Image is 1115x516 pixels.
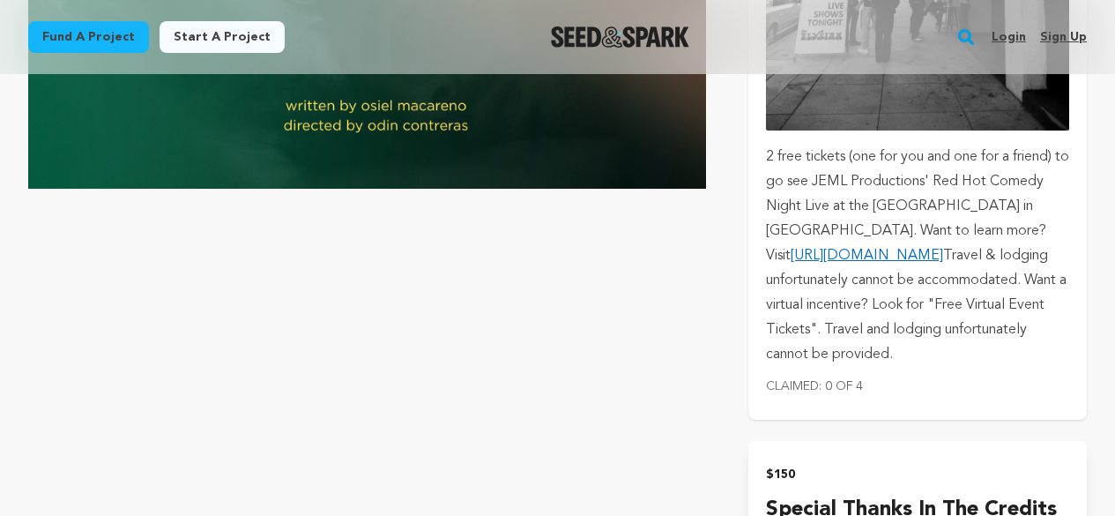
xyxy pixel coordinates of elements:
p: 2 free tickets (one for you and one for a friend) to go see JEML Productions' Red Hot Comedy Nigh... [766,145,1069,367]
a: Fund a project [28,21,149,53]
h2: $150 [766,462,1069,487]
img: Seed&Spark Logo Dark Mode [551,26,689,48]
a: Sign up [1040,23,1087,51]
p: Claimed: 0 of 4 [766,374,1069,399]
a: Login [992,23,1026,51]
a: [URL][DOMAIN_NAME] [791,249,943,263]
a: Seed&Spark Homepage [551,26,689,48]
a: Start a project [160,21,285,53]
